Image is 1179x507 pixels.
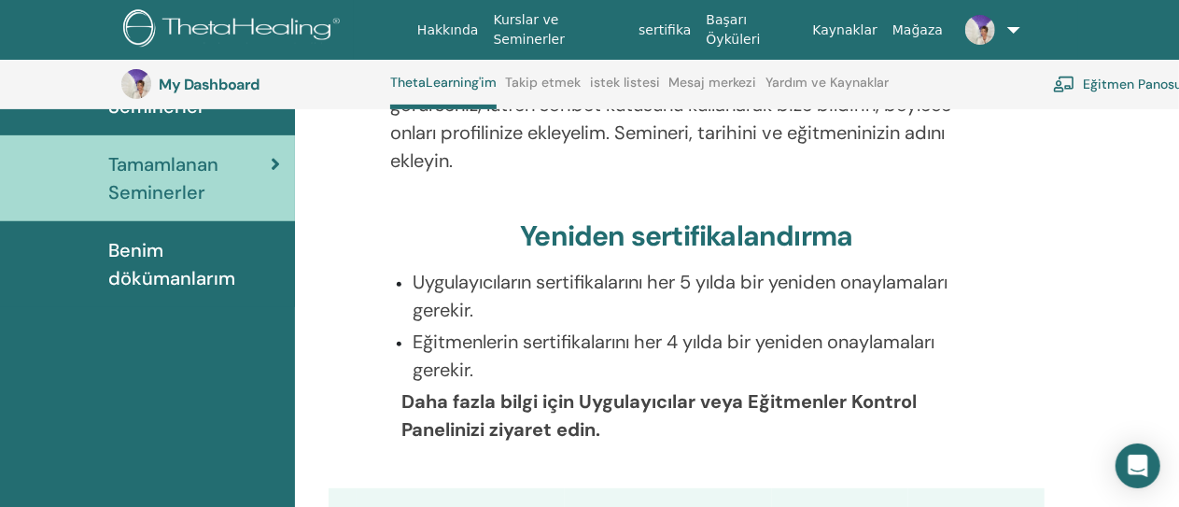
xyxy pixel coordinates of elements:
[520,219,852,253] h3: Yeniden sertifikalandırma
[965,15,995,45] img: default.jpg
[699,3,806,57] a: Başarı Öyküleri
[631,13,698,48] a: sertifika
[765,75,889,105] a: Yardım ve Kaynaklar
[108,236,280,292] span: Benim dökümanlarım
[108,150,271,206] span: Tamamlanan Seminerler
[123,9,346,51] img: logo.png
[1053,76,1075,92] img: chalkboard-teacher.svg
[413,328,982,384] p: Eğitmenlerin sertifikalarını her 4 yılda bir yeniden onaylamaları gerekir.
[669,75,757,105] a: Mesaj merkezi
[159,76,345,93] h3: My Dashboard
[413,268,982,324] p: Uygulayıcıların sertifikalarını her 5 yılda bir yeniden onaylamaları gerekir.
[410,13,486,48] a: Hakkında
[506,75,582,105] a: Takip etmek
[390,75,497,109] a: ThetaLearning'im
[121,69,151,99] img: default.jpg
[805,13,885,48] a: Kaynaklar
[885,13,950,48] a: Mağaza
[390,63,982,175] p: Tamamladığınız seminerleri aşağıda bulabilirsiniz. Eksik seminerler görürseniz, lütfen sohbet kut...
[590,75,660,105] a: istek listesi
[486,3,632,57] a: Kurslar ve Seminerler
[1116,444,1160,488] div: Open Intercom Messenger
[401,389,917,442] b: Daha fazla bilgi için Uygulayıcılar veya Eğitmenler Kontrol Panelinizi ziyaret edin.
